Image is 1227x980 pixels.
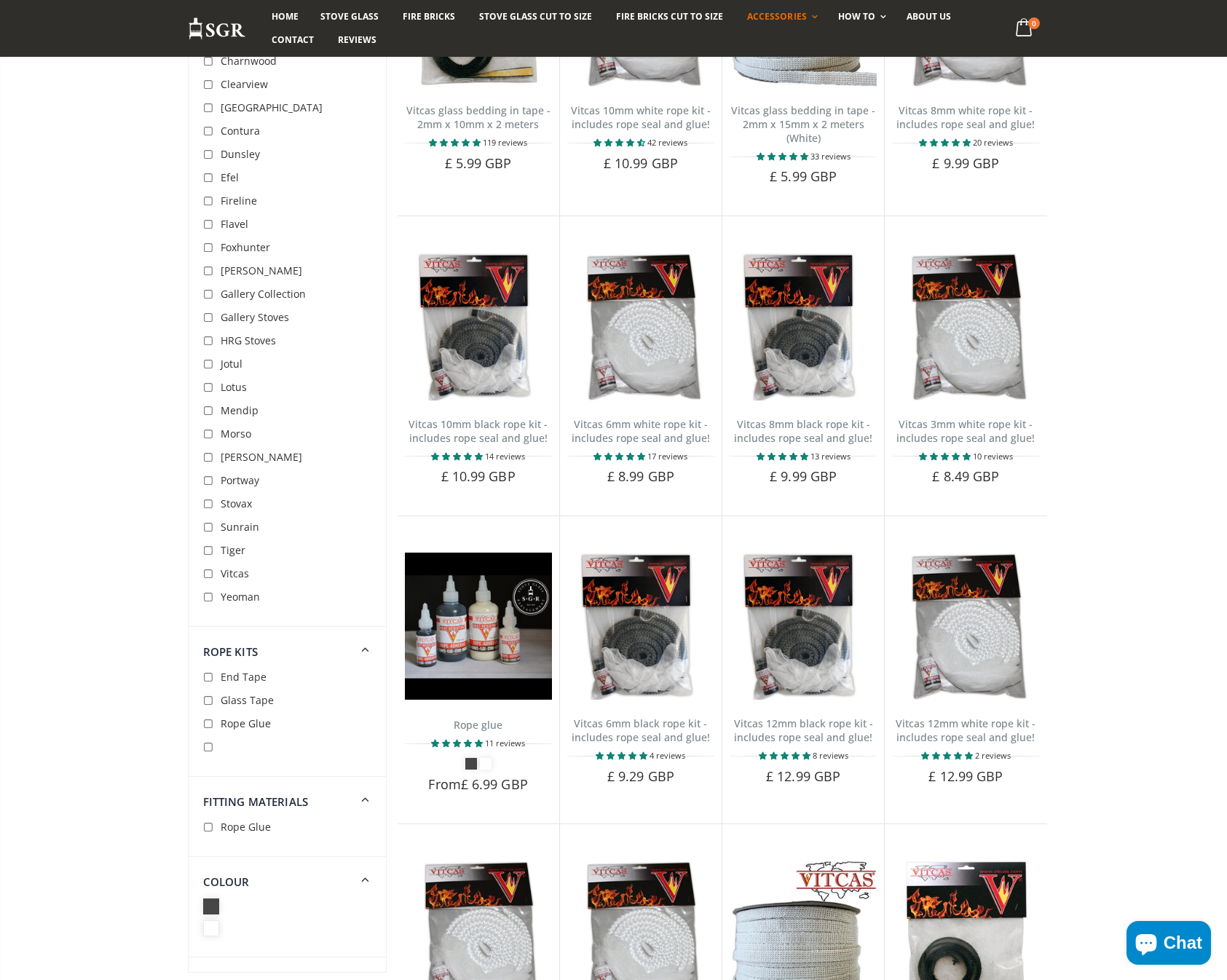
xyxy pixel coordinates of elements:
span: £ 9.99 GBP [770,467,837,485]
span: Jotul [221,357,242,371]
a: Stove Glass [309,5,390,28]
img: Vitcas white rope, glue and gloves kit 3mm [892,253,1039,400]
span: 4.82 stars [431,738,485,748]
span: [GEOGRAPHIC_DATA] [221,100,323,114]
span: Portway [221,473,259,487]
span: Colour [203,874,250,889]
a: Vitcas 12mm black rope kit - includes rope seal and glue! [734,716,873,744]
span: £ 9.29 GBP [607,767,674,785]
img: Vitcas black rope, glue and gloves kit 10mm [405,253,552,400]
span: Home [272,10,299,23]
span: Dunsley [221,147,260,161]
a: Vitcas 8mm black rope kit - includes rope seal and glue! [734,417,872,445]
a: Vitcas 10mm black rope kit - includes rope seal and glue! [409,417,548,445]
span: Flavel [221,217,248,231]
a: Stove Glass Cut To Size [468,5,603,28]
span: Black [203,898,222,912]
span: How To [838,10,875,23]
span: Charnwood [221,54,277,68]
a: Fire Bricks Cut To Size [605,5,734,28]
span: £ 10.99 GBP [441,467,516,485]
span: 4.88 stars [757,151,810,162]
a: Contact [261,28,325,52]
span: Stove Glass Cut To Size [479,10,592,23]
span: Rope Glue [221,820,271,834]
img: Stove Glass Replacement [188,17,246,41]
span: 5.00 stars [431,451,485,462]
span: 8 reviews [813,750,848,761]
span: 4.77 stars [757,451,810,462]
img: Vitcas black rope, glue and gloves kit 6mm [567,553,714,700]
img: Vitcas black rope, glue and gloves kit 12mm [730,553,877,700]
span: Mendip [221,403,259,417]
span: 4.90 stars [919,137,973,148]
span: Contura [221,124,260,138]
span: Contact [272,33,314,46]
a: Accessories [736,5,824,28]
a: Vitcas 10mm white rope kit - includes rope seal and glue! [571,103,711,131]
span: Yeoman [221,590,260,604]
inbox-online-store-chat: Shopify online store chat [1122,921,1215,968]
span: 10 reviews [973,451,1013,462]
span: Morso [221,427,251,440]
span: £ 12.99 GBP [928,767,1003,785]
a: Vitcas 3mm white rope kit - includes rope seal and glue! [896,417,1035,445]
span: Fire Bricks Cut To Size [616,10,723,23]
span: Gallery Stoves [221,310,289,324]
a: Vitcas 12mm white rope kit - includes rope seal and glue! [896,716,1035,744]
a: Vitcas 6mm black rope kit - includes rope seal and glue! [572,716,710,744]
span: Gallery Collection [221,287,306,301]
span: 42 reviews [647,137,687,148]
span: £ 9.99 GBP [932,154,999,172]
span: Stove Glass [320,10,379,23]
span: About us [907,10,951,23]
span: Fire Bricks [403,10,455,23]
img: Vitcas black rope, glue and gloves kit 8mm [730,253,877,400]
a: Vitcas glass bedding in tape - 2mm x 15mm x 2 meters (White) [731,103,875,145]
img: Vitcas stove glue [405,553,552,700]
span: Clearview [221,77,268,91]
span: Lotus [221,380,247,394]
span: £ 8.99 GBP [607,467,674,485]
span: £ 12.99 GBP [766,767,840,785]
a: Fire Bricks [392,5,466,28]
a: About us [896,5,962,28]
a: Vitcas 6mm white rope kit - includes rope seal and glue! [572,417,710,445]
span: 11 reviews [485,738,525,748]
a: Reviews [327,28,387,52]
a: Rope glue [454,718,502,732]
span: 4.75 stars [759,750,813,761]
span: £ 5.99 GBP [770,167,837,185]
a: Home [261,5,309,28]
span: £ 5.99 GBP [445,154,512,172]
span: From [428,775,527,793]
a: Vitcas 8mm white rope kit - includes rope seal and glue! [896,103,1035,131]
span: Rope Glue [221,716,271,730]
span: 4.94 stars [593,451,647,462]
span: Rope Kits [203,644,258,659]
span: Fitting Materials [203,794,309,809]
span: £ 8.49 GBP [932,467,999,485]
span: 17 reviews [647,451,687,462]
span: 4.67 stars [593,137,647,148]
span: Accessories [747,10,806,23]
span: 20 reviews [973,137,1013,148]
span: 5.00 stars [919,451,973,462]
span: White [203,920,222,934]
span: HRG Stoves [221,333,276,347]
img: Vitcas white rope, glue and gloves kit 12mm [892,553,1039,700]
span: 5.00 stars [921,750,975,761]
span: 0 [1028,17,1040,29]
span: End Tape [221,670,267,684]
span: Efel [221,170,239,184]
a: Vitcas glass bedding in tape - 2mm x 10mm x 2 meters [406,103,551,131]
span: £ 6.99 GBP [461,775,528,793]
span: 2 reviews [975,750,1011,761]
span: 33 reviews [810,151,851,162]
span: Fireline [221,194,257,208]
span: 4.85 stars [429,137,483,148]
span: Glass Tape [221,693,274,707]
span: 13 reviews [810,451,851,462]
img: Vitcas white rope, glue and gloves kit 6mm [567,253,714,400]
span: Stovax [221,497,252,510]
